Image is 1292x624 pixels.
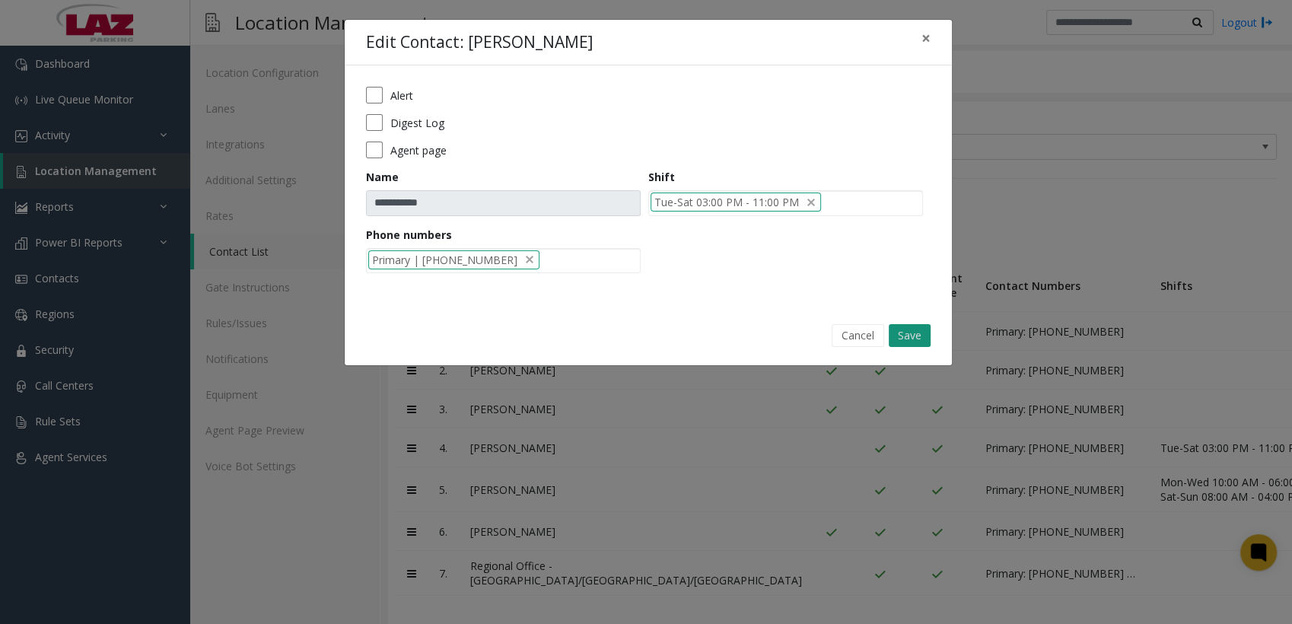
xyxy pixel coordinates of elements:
[390,115,444,131] label: Digest Log
[523,252,536,268] span: delete
[921,27,931,49] span: ×
[390,142,447,158] label: Agent page
[372,252,517,268] span: Primary | [PHONE_NUMBER]
[832,324,884,347] button: Cancel
[366,169,399,185] label: Name
[366,30,593,55] h4: Edit Contact: [PERSON_NAME]
[911,20,941,57] button: Close
[366,227,452,243] label: Phone numbers
[648,169,675,185] label: Shift
[390,88,413,103] label: Alert
[654,194,799,210] span: Tue-Sat 03:00 PM - 11:00 PM
[889,324,931,347] button: Save
[805,194,817,210] span: delete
